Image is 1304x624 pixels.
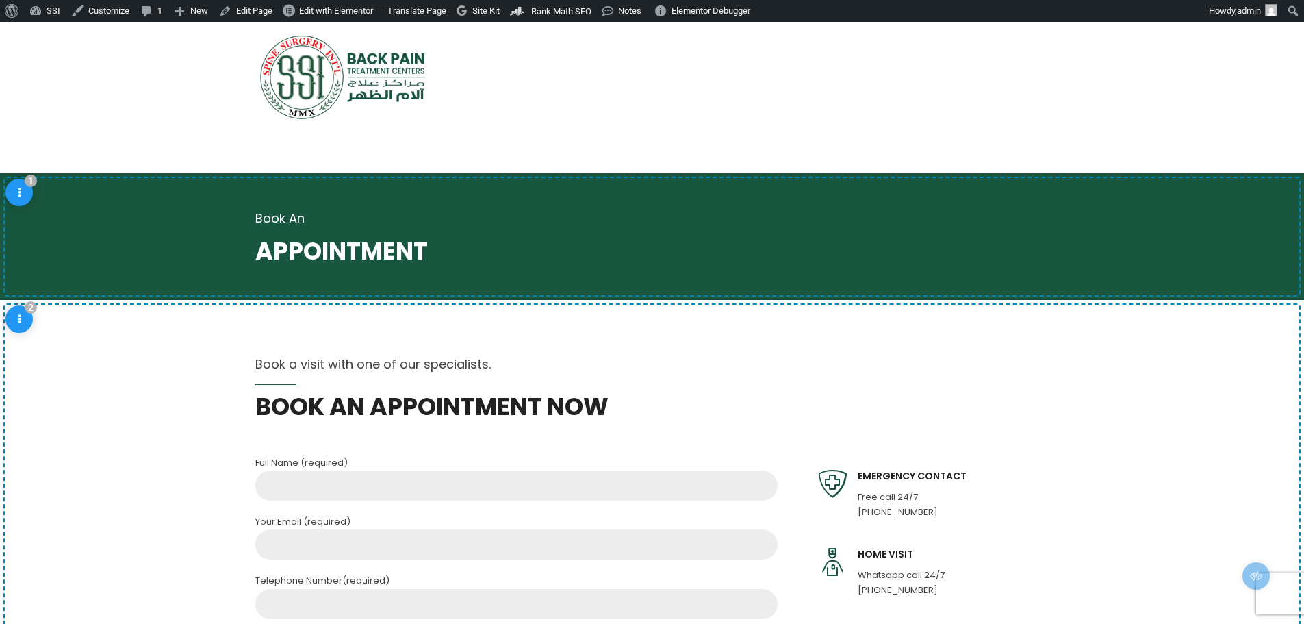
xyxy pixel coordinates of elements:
[255,514,778,529] p: Your Email (required)
[255,34,434,120] img: SSI
[255,455,778,471] p: Full Name (required)
[858,490,967,520] p: Free call 24/7 [PHONE_NUMBER]
[858,568,945,598] p: Whatsapp call 24/7 [PHONE_NUMBER]
[531,6,591,16] span: Rank Math SEO
[5,305,33,333] span: Edit
[858,470,967,483] span: EMERGENCY CONTACT
[255,355,1049,374] div: Book a visit with one of our specialists.
[255,573,778,588] p: Telephone Number(required)
[5,179,33,206] span: Edit
[25,301,37,314] span: 2
[472,5,500,16] span: Site Kit
[255,209,1049,228] div: Book An
[25,175,37,187] span: 1
[858,548,945,561] span: HOME VISIT
[255,393,1049,421] span: BOOK AN APPOINTMENT NOW
[1237,5,1261,16] span: admin
[255,238,1049,265] span: APPOINTMENT
[1242,562,1270,590] span: Edit/Preview
[299,5,373,16] span: Edit with Elementor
